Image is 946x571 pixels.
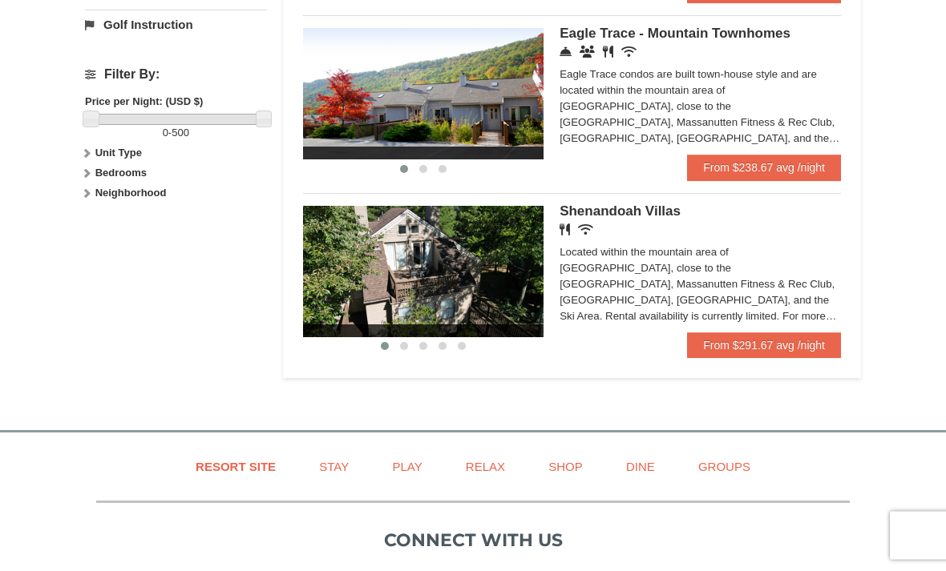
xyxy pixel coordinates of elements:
strong: Price per Night: (USD $) [85,96,203,108]
a: Play [372,449,442,485]
a: Stay [299,449,369,485]
a: Dine [606,449,675,485]
a: Resort Site [176,449,296,485]
a: Groups [678,449,770,485]
div: Located within the mountain area of [GEOGRAPHIC_DATA], close to the [GEOGRAPHIC_DATA], Massanutte... [560,245,841,325]
span: 0 [163,127,168,139]
p: Connect with us [96,528,850,554]
i: Restaurant [560,224,570,236]
label: - [85,126,267,142]
i: Concierge Desk [560,46,572,58]
strong: Unit Type [95,147,142,159]
a: Relax [446,449,525,485]
h4: Filter By: [85,68,267,82]
i: Wireless Internet (free) [621,46,637,58]
span: Eagle Trace - Mountain Townhomes [560,26,790,42]
a: From $238.67 avg /night [687,155,841,181]
a: Shop [528,449,603,485]
i: Wireless Internet (free) [578,224,593,236]
i: Conference Facilities [580,46,595,58]
strong: Bedrooms [95,167,147,179]
a: From $291.67 avg /night [687,333,841,359]
span: 500 [172,127,189,139]
div: Eagle Trace condos are built town-house style and are located within the mountain area of [GEOGRA... [560,67,841,147]
strong: Neighborhood [95,187,167,199]
span: Shenandoah Villas [560,204,681,219]
a: Golf Instruction [85,10,267,40]
i: Restaurant [603,46,613,58]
